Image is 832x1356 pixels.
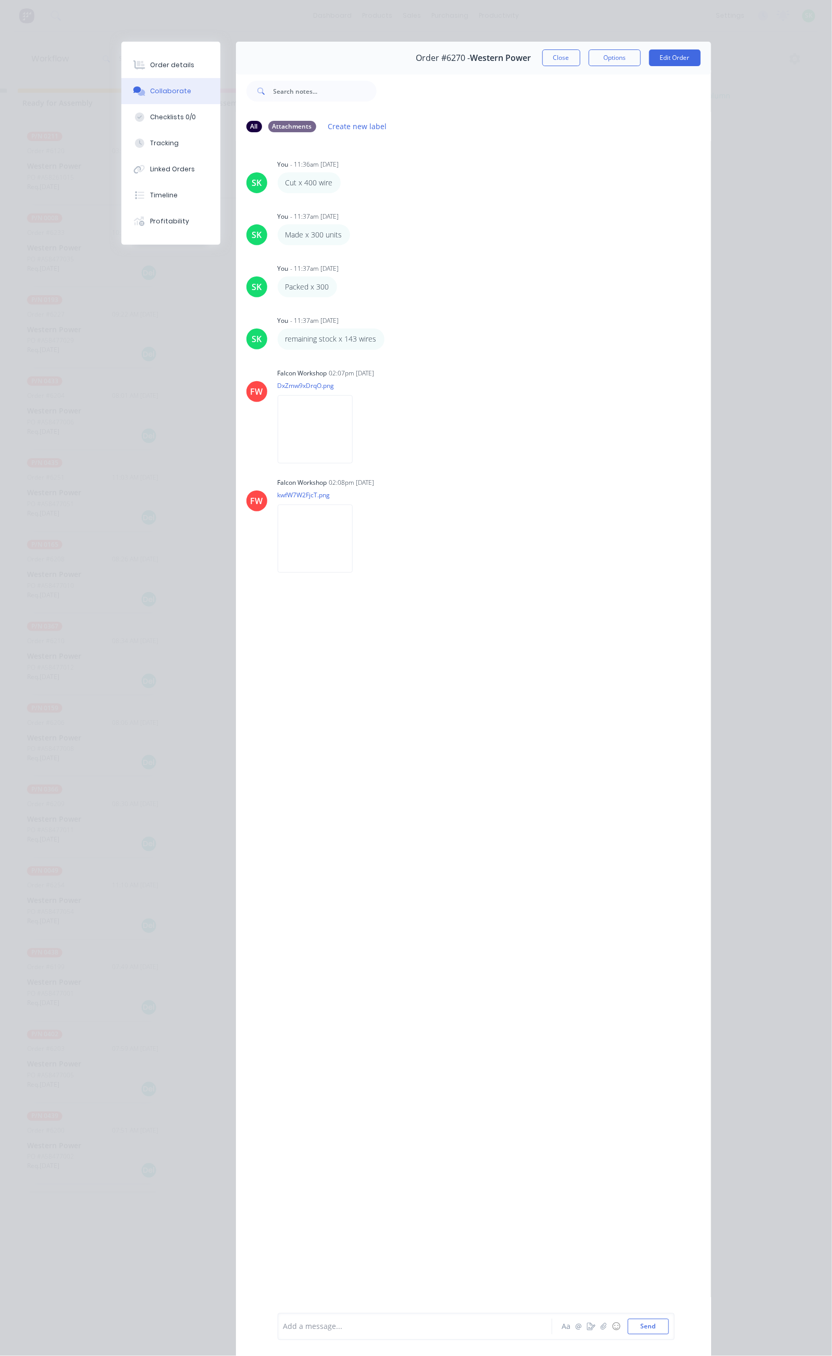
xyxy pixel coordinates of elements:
button: Profitability [121,208,220,234]
button: Checklists 0/0 [121,104,220,130]
div: FW [251,385,263,398]
div: - 11:36am [DATE] [291,160,339,169]
p: kwfW7W2FjcT.png [278,491,363,499]
button: Linked Orders [121,156,220,182]
input: Search notes... [274,81,377,102]
div: SK [252,281,262,293]
div: Collaborate [150,86,191,96]
div: You [278,160,289,169]
div: SK [252,333,262,345]
p: Packed x 300 [285,282,329,292]
button: @ [573,1321,585,1333]
span: Western Power [470,53,531,63]
div: Tracking [150,139,179,148]
button: Timeline [121,182,220,208]
div: You [278,212,289,221]
div: Timeline [150,191,178,200]
div: 02:07pm [DATE] [329,369,375,378]
div: SK [252,229,262,241]
div: 02:08pm [DATE] [329,478,375,487]
button: Close [542,49,580,66]
div: - 11:37am [DATE] [291,264,339,273]
button: Aa [560,1321,573,1333]
div: You [278,264,289,273]
div: SK [252,177,262,189]
div: You [278,316,289,325]
div: Profitability [150,217,189,226]
button: Options [589,49,641,66]
p: Made x 300 units [285,230,342,240]
button: ☺ [610,1321,623,1333]
p: remaining stock x 143 wires [285,334,377,344]
div: Falcon Workshop [278,478,327,487]
div: - 11:37am [DATE] [291,316,339,325]
div: Checklists 0/0 [150,112,196,122]
button: Collaborate [121,78,220,104]
button: Edit Order [649,49,701,66]
div: Falcon Workshop [278,369,327,378]
div: Linked Orders [150,165,195,174]
button: Order details [121,52,220,78]
div: All [246,121,262,132]
button: Tracking [121,130,220,156]
button: Send [628,1319,669,1335]
span: Order #6270 - [416,53,470,63]
div: - 11:37am [DATE] [291,212,339,221]
button: Create new label [322,119,392,133]
p: Cut x 400 wire [285,178,333,188]
div: Order details [150,60,194,70]
p: DxZmw9xDrqO.png [278,381,363,390]
div: FW [251,495,263,507]
div: Attachments [268,121,316,132]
